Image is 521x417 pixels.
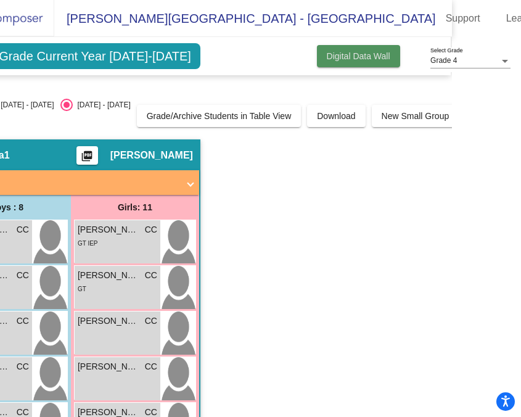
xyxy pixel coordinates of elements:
div: Girls: 11 [71,195,199,220]
div: [DATE] - [DATE] [73,99,131,110]
mat-icon: picture_as_pdf [80,150,94,167]
button: Grade/Archive Students in Table View [137,105,302,127]
span: Download [317,111,355,121]
span: CC [145,269,157,282]
button: Digital Data Wall [317,45,400,67]
span: GT IEP [78,240,98,247]
span: CC [145,223,157,236]
span: CC [17,269,29,282]
span: CC [17,360,29,373]
span: Grade 4 [430,56,457,65]
span: CC [17,223,29,236]
span: Grade/Archive Students in Table View [147,111,292,121]
span: GT [78,286,86,292]
span: CC [145,360,157,373]
button: New Small Group [372,105,459,127]
span: [PERSON_NAME] [PERSON_NAME] [78,269,139,282]
span: [PERSON_NAME] [78,223,139,236]
span: Digital Data Wall [327,51,390,61]
span: [PERSON_NAME] [78,360,139,373]
a: Support [436,9,490,28]
span: [PERSON_NAME] [78,315,139,328]
span: CC [17,315,29,328]
span: New Small Group [382,111,449,121]
span: [PERSON_NAME][GEOGRAPHIC_DATA] - [GEOGRAPHIC_DATA] [54,9,436,28]
span: [PERSON_NAME] [110,149,193,162]
span: CC [145,315,157,328]
button: Print Students Details [76,146,98,165]
button: Download [307,105,365,127]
